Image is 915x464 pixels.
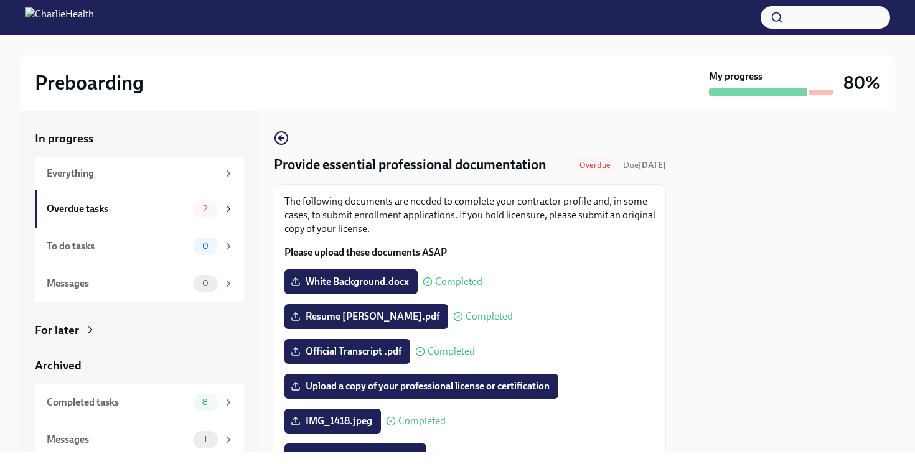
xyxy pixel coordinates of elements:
span: August 21st, 2025 08:00 [623,159,666,171]
a: Archived [35,358,244,374]
h2: Preboarding [35,70,144,95]
p: The following documents are needed to complete your contractor profile and, in some cases, to sub... [284,195,655,236]
strong: My progress [709,70,762,83]
span: Completed [444,451,491,461]
span: Upload a copy of your professional license or certification [293,380,550,392]
span: Completed [428,346,475,356]
label: Official Transcript .pdf [284,339,410,364]
span: Official Transcript .pdf [293,345,401,358]
a: For later [35,322,244,338]
span: 1 [196,435,215,444]
span: Completed [435,277,482,287]
div: Everything [47,167,218,180]
strong: Please upload these documents ASAP [284,246,447,258]
div: Messages [47,277,188,290]
span: Malpractice Insurance.pdf [293,450,418,462]
div: Overdue tasks [47,202,188,216]
div: For later [35,322,79,338]
span: 0 [195,279,216,288]
h3: 80% [843,72,880,94]
div: Completed tasks [47,396,188,409]
label: Resume [PERSON_NAME].pdf [284,304,448,329]
span: Due [623,160,666,170]
span: 2 [195,204,215,213]
label: IMG_1418.jpeg [284,409,381,434]
label: White Background.docx [284,269,418,294]
div: Messages [47,433,188,447]
span: White Background.docx [293,276,409,288]
span: Resume [PERSON_NAME].pdf [293,310,439,323]
strong: [DATE] [639,160,666,170]
img: CharlieHealth [25,7,94,27]
a: In progress [35,131,244,147]
span: 8 [195,397,215,407]
label: Upload a copy of your professional license or certification [284,374,558,399]
span: Completed [466,312,513,322]
a: Everything [35,157,244,190]
a: Completed tasks8 [35,384,244,421]
a: Overdue tasks2 [35,190,244,228]
a: To do tasks0 [35,228,244,265]
h4: Provide essential professional documentation [274,155,547,174]
span: 0 [195,241,216,251]
span: IMG_1418.jpeg [293,415,372,427]
span: Completed [398,416,446,426]
span: Overdue [572,160,618,170]
a: Messages0 [35,265,244,302]
div: To do tasks [47,239,188,253]
a: Messages1 [35,421,244,458]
